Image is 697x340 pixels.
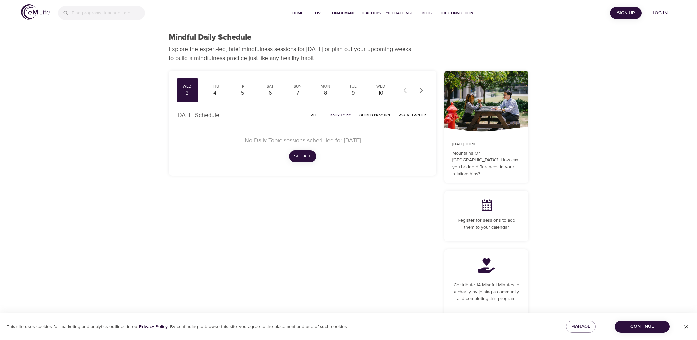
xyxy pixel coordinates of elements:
[311,10,327,16] span: Live
[177,111,219,120] p: [DATE] Schedule
[647,9,673,17] span: Log in
[345,89,361,97] div: 9
[396,110,429,120] button: Ask a Teacher
[317,89,334,97] div: 8
[184,136,421,145] p: No Daily Topic sessions scheduled for [DATE]
[399,112,426,118] span: Ask a Teacher
[613,9,639,17] span: Sign Up
[615,321,670,333] button: Continue
[452,217,520,231] p: Register for sessions to add them to your calendar
[169,33,251,42] h1: Mindful Daily Schedule
[359,112,391,118] span: Guided Practice
[262,89,279,97] div: 6
[386,10,414,16] span: 1% Challenge
[139,324,168,330] a: Privacy Policy
[294,152,311,160] span: See All
[330,112,351,118] span: Daily Topic
[357,110,394,120] button: Guided Practice
[179,84,196,89] div: Wed
[327,110,354,120] button: Daily Topic
[290,89,306,97] div: 7
[303,110,324,120] button: All
[610,7,642,19] button: Sign Up
[620,323,664,331] span: Continue
[566,321,596,333] button: Manage
[289,150,316,162] button: See All
[469,310,503,323] a: Learn More
[345,84,361,89] div: Tue
[332,10,356,16] span: On-Demand
[361,10,381,16] span: Teachers
[290,84,306,89] div: Sun
[262,84,279,89] div: Sat
[373,89,389,97] div: 10
[290,10,306,16] span: Home
[207,89,223,97] div: 4
[452,282,520,302] p: Contribute 14 Mindful Minutes to a charity by joining a community and completing this program.
[452,141,520,147] p: [DATE] Topic
[235,89,251,97] div: 5
[419,10,435,16] span: Blog
[306,112,322,118] span: All
[207,84,223,89] div: Thu
[452,150,520,178] p: Mountains Or [GEOGRAPHIC_DATA]?: How can you bridge differences in your relationships?
[21,4,50,20] img: logo
[317,84,334,89] div: Mon
[179,89,196,97] div: 3
[72,6,145,20] input: Find programs, teachers, etc...
[644,7,676,19] button: Log in
[440,10,473,16] span: The Connection
[571,323,590,331] span: Manage
[169,45,416,63] p: Explore the expert-led, brief mindfulness sessions for [DATE] or plan out your upcoming weeks to ...
[235,84,251,89] div: Fri
[373,84,389,89] div: Wed
[472,312,501,321] span: Learn More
